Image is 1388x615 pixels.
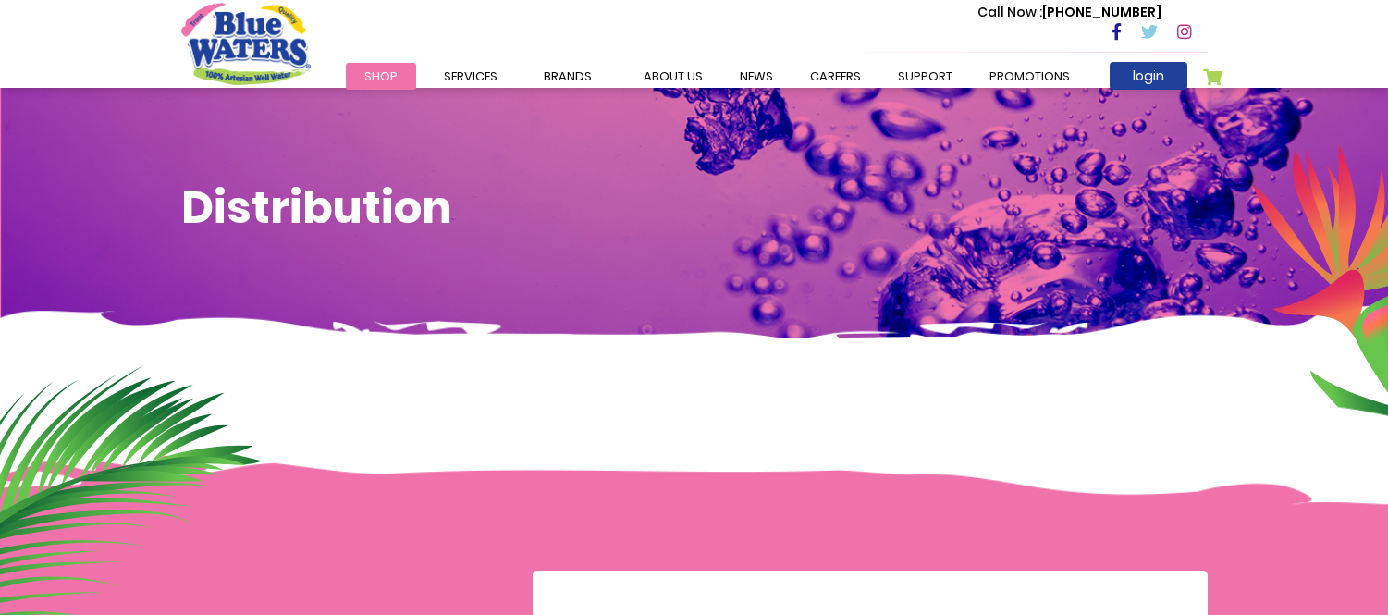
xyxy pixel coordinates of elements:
a: News [721,63,792,90]
span: Call Now : [977,3,1042,21]
a: login [1110,62,1187,90]
span: Brands [544,68,592,85]
a: store logo [181,3,311,84]
a: Promotions [971,63,1088,90]
h1: Distribution [181,181,1208,235]
span: Services [444,68,497,85]
a: support [879,63,971,90]
a: careers [792,63,879,90]
span: Shop [364,68,398,85]
a: about us [625,63,721,90]
p: [PHONE_NUMBER] [977,3,1161,22]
